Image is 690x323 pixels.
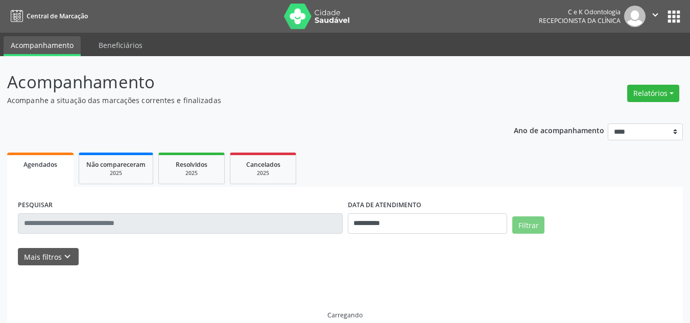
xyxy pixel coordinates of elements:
[7,8,88,24] a: Central de Marcação
[627,85,679,102] button: Relatórios
[624,6,646,27] img: img
[348,197,421,213] label: DATA DE ATENDIMENTO
[512,216,544,234] button: Filtrar
[7,69,480,95] p: Acompanhamento
[18,248,79,266] button: Mais filtroskeyboard_arrow_down
[539,16,621,25] span: Recepcionista da clínica
[176,160,207,169] span: Resolvidos
[18,197,53,213] label: PESQUISAR
[4,36,81,56] a: Acompanhamento
[327,311,363,319] div: Carregando
[7,95,480,106] p: Acompanhe a situação das marcações correntes e finalizadas
[650,9,661,20] i: 
[539,8,621,16] div: C e K Odontologia
[166,169,217,177] div: 2025
[237,169,289,177] div: 2025
[27,12,88,20] span: Central de Marcação
[665,8,683,26] button: apps
[646,6,665,27] button: 
[246,160,280,169] span: Cancelados
[62,251,73,262] i: keyboard_arrow_down
[514,123,604,136] p: Ano de acompanhamento
[23,160,57,169] span: Agendados
[91,36,150,54] a: Beneficiários
[86,160,146,169] span: Não compareceram
[86,169,146,177] div: 2025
